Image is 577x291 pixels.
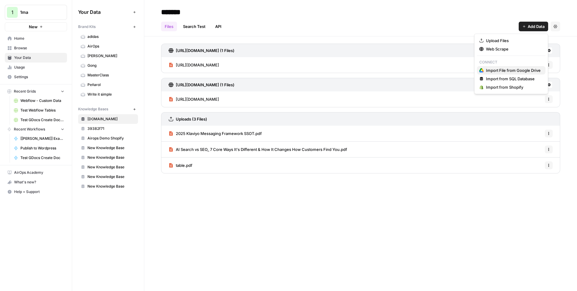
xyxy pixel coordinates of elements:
span: New Knowledge Base [87,155,135,160]
button: Help + Support [5,187,67,197]
span: Recent Grids [14,89,36,94]
span: Recent Workflows [14,127,45,132]
span: 1ma [20,9,56,15]
span: Your Data [78,8,131,16]
a: [URL][DOMAIN_NAME] [169,57,219,73]
span: Test GDocs Create Doc [20,155,64,161]
span: New [29,24,38,30]
span: [DOMAIN_NAME] [87,116,135,122]
span: Import File from Google Drive [486,67,541,73]
span: Browse [14,45,64,51]
span: Test Webflow Tables [20,108,64,113]
span: Import from Shopify [486,84,541,90]
a: Peñarol [78,80,138,90]
a: [DOMAIN_NAME] [78,114,138,124]
div: What's new? [5,178,67,187]
a: New Knowledge Base [78,153,138,162]
span: Usage [14,65,64,70]
span: Webflow - Custom Data [20,98,64,103]
span: [URL][DOMAIN_NAME] [176,96,219,102]
a: AirOps Academy [5,168,67,177]
a: [URL][DOMAIN_NAME] [169,91,219,107]
span: table.pdf [176,162,192,168]
span: New Knowledge Base [87,174,135,179]
a: Files [161,22,177,31]
span: Peñarol [87,82,135,87]
span: Airops Demo Shopify [87,136,135,141]
button: Recent Workflows [5,125,67,134]
a: Search Test [179,22,209,31]
span: 39382f71 [87,126,135,131]
a: New Knowledge Base [78,172,138,182]
a: [URL][DOMAIN_NAME] (1 Files) [169,44,234,57]
span: New Knowledge Base [87,145,135,151]
a: MasterClass [78,70,138,80]
a: AI Search vs SEO_ 7 Core Ways It's Different & How It Changes How Customers Find You.pdf [169,142,347,157]
span: MasterClass [87,72,135,78]
button: Add Data [519,22,548,31]
h3: [URL][DOMAIN_NAME] (1 Files) [176,82,234,88]
a: Test Webflow Tables [11,106,67,115]
a: Settings [5,72,67,82]
span: [[PERSON_NAME]] Example of a Webflow post with tables [20,136,64,141]
span: AirOps [87,44,135,49]
a: Test GDocs Create Doc [11,153,67,163]
button: Recent Grids [5,87,67,96]
a: 39382f71 [78,124,138,133]
a: Uploads (3 Files) [169,112,207,126]
a: Usage [5,63,67,72]
span: Brand Kits [78,24,96,29]
span: 2025 Klaviyo Messaging Framework SSOT.pdf [176,130,262,136]
span: [URL][DOMAIN_NAME] [176,62,219,68]
a: Publish to Wordpress [11,143,67,153]
a: Test GDocs Create Doc Grid [11,115,67,125]
a: New Knowledge Base [78,162,138,172]
span: Import from SQL Database [486,76,541,82]
span: Settings [14,74,64,80]
span: Test GDocs Create Doc Grid [20,117,64,123]
a: 2025 Klaviyo Messaging Framework SSOT.pdf [169,126,262,141]
h3: Uploads (3 Files) [176,116,207,122]
span: Publish to Wordpress [20,145,64,151]
button: New [5,22,67,31]
a: New Knowledge Base [78,143,138,153]
a: adidas [78,32,138,41]
span: Add Data [528,23,545,29]
a: Home [5,34,67,43]
a: Your Data [5,53,67,63]
p: Connect [477,58,545,66]
span: Your Data [14,55,64,60]
div: Add Data [474,34,548,94]
span: AirOps Academy [14,170,64,175]
span: Upload Files [486,38,541,44]
a: AirOps [78,41,138,51]
span: Home [14,36,64,41]
a: Write it simple [78,90,138,99]
span: 1 [11,9,14,16]
h3: [URL][DOMAIN_NAME] (1 Files) [176,47,234,54]
a: API [212,22,225,31]
span: Knowledge Bases [78,106,108,112]
span: AI Search vs SEO_ 7 Core Ways It's Different & How It Changes How Customers Find You.pdf [176,146,347,152]
button: Workspace: 1ma [5,5,67,20]
button: What's new? [5,177,67,187]
span: Help + Support [14,189,64,195]
span: Gong [87,63,135,68]
span: [PERSON_NAME] [87,53,135,59]
a: table.pdf [169,158,192,173]
a: [URL][DOMAIN_NAME] (1 Files) [169,78,234,91]
a: [[PERSON_NAME]] Example of a Webflow post with tables [11,134,67,143]
a: Airops Demo Shopify [78,133,138,143]
span: New Knowledge Base [87,184,135,189]
a: [PERSON_NAME] [78,51,138,61]
a: New Knowledge Base [78,182,138,191]
span: New Knowledge Base [87,164,135,170]
a: Webflow - Custom Data [11,96,67,106]
span: Web Scrape [486,46,541,52]
span: adidas [87,34,135,39]
a: Gong [78,61,138,70]
a: Browse [5,43,67,53]
span: Write it simple [87,92,135,97]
